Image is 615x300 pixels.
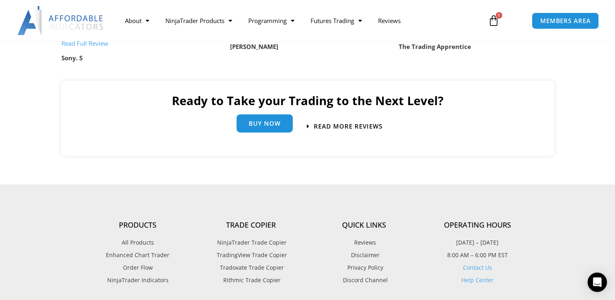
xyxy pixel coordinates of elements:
a: Help Center [461,276,494,284]
a: NinjaTrader Indicators [81,275,194,285]
a: Read Full Review [61,39,108,47]
h4: Quick Links [308,221,421,230]
a: Futures Trading [302,11,370,30]
div: Open Intercom Messenger [588,273,607,292]
span: Rithmic Trade Copier [221,275,281,285]
a: Contact Us [463,264,492,271]
span: Enhanced Chart Trader [106,250,169,260]
span: Order Flow [123,262,153,273]
a: Rithmic Trade Copier [194,275,308,285]
span: NinjaTrader Trade Copier [215,237,287,248]
span: TradingView Trade Copier [215,250,287,260]
span: NinjaTrader Indicators [107,275,169,285]
h4: Products [81,221,194,230]
a: TradingView Trade Copier [194,250,308,260]
a: MEMBERS AREA [532,13,599,29]
span: Reviews [352,237,376,248]
a: Tradovate Trade Copier [194,262,308,273]
span: Discord Channel [341,275,388,285]
a: About [117,11,157,30]
a: All Products [81,237,194,248]
a: Privacy Policy [308,262,421,273]
span: Privacy Policy [345,262,383,273]
h4: Trade Copier [194,221,308,230]
span: All Products [122,237,154,248]
a: Buy Now [237,116,293,134]
a: Programming [240,11,302,30]
p: 8:00 AM – 6:00 PM EST [421,250,534,260]
span: Read more Reviews [314,123,383,129]
a: Discord Channel [308,275,421,285]
span: MEMBERS AREA [540,18,591,24]
span: 0 [496,12,502,19]
strong: The Trading Apprentice [398,42,471,51]
span: Buy Now [249,122,281,128]
h4: Operating Hours [421,221,534,230]
a: Disclaimer [308,250,421,260]
a: NinjaTrader Products [157,11,240,30]
h2: Ready to Take your Trading to the Next Level? [69,93,546,108]
strong: Sony. S [61,54,82,62]
nav: Menu [117,11,480,30]
p: [DATE] – [DATE] [421,237,534,248]
span: Tradovate Trade Copier [218,262,284,273]
a: Read more Reviews [307,123,383,129]
a: Reviews [308,237,421,248]
a: Order Flow [81,262,194,273]
img: LogoAI | Affordable Indicators – NinjaTrader [17,6,104,35]
a: Reviews [370,11,409,30]
a: 0 [476,9,511,32]
span: Disclaimer [349,250,380,260]
strong: [PERSON_NAME] [230,42,278,51]
a: Enhanced Chart Trader [81,250,194,260]
a: NinjaTrader Trade Copier [194,237,308,248]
